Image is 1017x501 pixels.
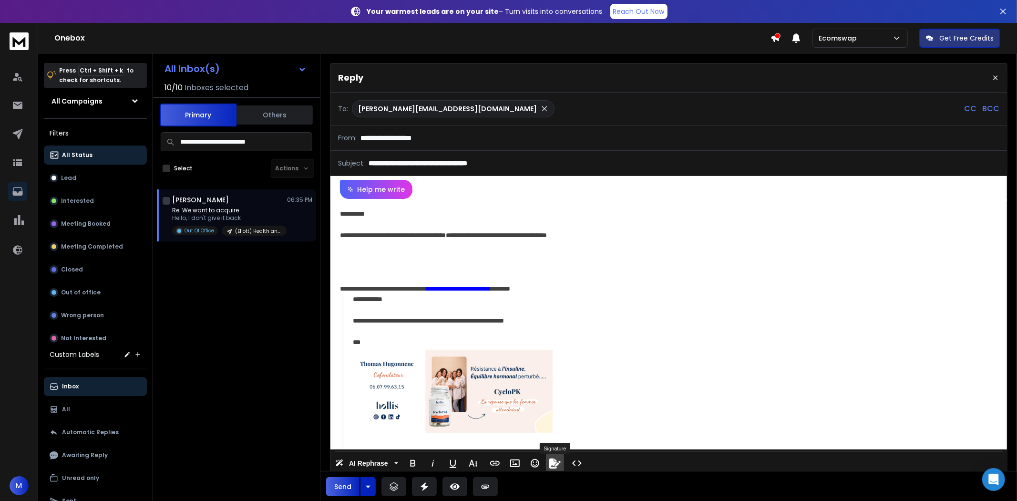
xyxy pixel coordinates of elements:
button: Underline (Ctrl+U) [444,454,462,473]
button: Not Interested [44,329,147,348]
p: BCC [982,103,999,115]
p: – Turn visits into conversations [367,7,603,16]
span: 10 / 10 [164,82,183,94]
button: All [44,400,147,419]
button: Awaiting Reply [44,446,147,465]
p: CC [964,103,976,115]
button: Primary [160,104,236,126]
button: Insert Image (Ctrl+P) [506,454,524,473]
p: Get Free Credits [939,33,994,43]
h3: Filters [44,126,147,140]
p: Subject: [338,158,365,168]
button: All Campaigns [44,92,147,111]
p: Out Of Office [185,227,214,234]
a: Reach Out Now [610,4,668,19]
p: To: [338,104,348,114]
button: Closed [44,260,147,279]
button: Lead [44,168,147,188]
p: (Eliott) Health and wellness brands Europe - 50k - 1m/month (Storeleads) p2 [235,228,281,235]
button: Bold (Ctrl+B) [404,454,422,473]
h3: Inboxes selected [185,82,248,94]
button: More Text [464,454,482,473]
p: All [62,406,70,413]
h3: Custom Labels [50,350,99,359]
button: All Inbox(s) [157,59,314,78]
p: Meeting Booked [61,220,111,228]
p: Automatic Replies [62,428,119,436]
div: Signature [540,443,570,454]
button: Meeting Booked [44,214,147,233]
h1: [PERSON_NAME] [172,195,229,205]
span: Ctrl + Shift + k [78,65,124,76]
button: Meeting Completed [44,237,147,256]
font: [PERSON_NAME][EMAIL_ADDRESS][DOMAIN_NAME] [358,104,537,114]
p: Press to check for shortcuts. [59,66,134,85]
p: From: [338,133,357,143]
p: Lead [61,174,76,182]
p: Awaiting Reply [62,451,108,459]
font: Reply [338,72,363,83]
button: Insert Link (Ctrl+K) [486,454,504,473]
p: Re: We want to acquire [172,207,287,214]
p: Inbox [62,383,79,390]
strong: Your warmest leads are on your site [367,7,499,16]
button: Help me write [340,180,412,199]
p: Not Interested [61,334,106,342]
img: AIorK4wQpkxyom43S-l-SqjwNoyin9h1LEGjiOuUwhcYt--6E8lYOuIIis9Yd-xnBbJ7981Uyy4wLqmiTSND [353,350,553,433]
h1: All Campaigns [51,96,103,106]
h1: Onebox [54,32,770,44]
p: Closed [61,266,83,273]
button: Italic (Ctrl+I) [424,454,442,473]
img: logo [10,32,29,50]
font: Hello, I don't give it back [172,214,241,222]
p: Wrong person [61,312,104,319]
button: Unread only [44,469,147,488]
button: M [10,476,29,495]
p: Reach Out Now [613,7,665,16]
button: Out of office [44,283,147,302]
p: Unread only [62,474,99,482]
button: AI Rephrase [333,454,400,473]
label: Select [174,165,193,172]
p: Ecomswap [819,33,861,43]
p: Meeting Completed [61,243,123,250]
button: Send [326,477,360,496]
button: Others [236,104,313,125]
p: Out of office [61,289,101,296]
button: Inbox [44,377,147,396]
h1: All Inbox(s) [164,64,220,73]
button: Get Free Credits [919,29,1000,48]
button: Automatic Replies [44,423,147,442]
div: Open Intercom Messenger [982,468,1005,491]
button: All Status [44,146,147,165]
button: Interested [44,191,147,210]
button: Wrong person [44,306,147,325]
p: 06:35 PM [287,196,312,204]
p: Interested [61,197,94,205]
button: Emoticons [526,454,544,473]
p: All Status [62,151,92,159]
font: AI Rephrase [349,459,388,467]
